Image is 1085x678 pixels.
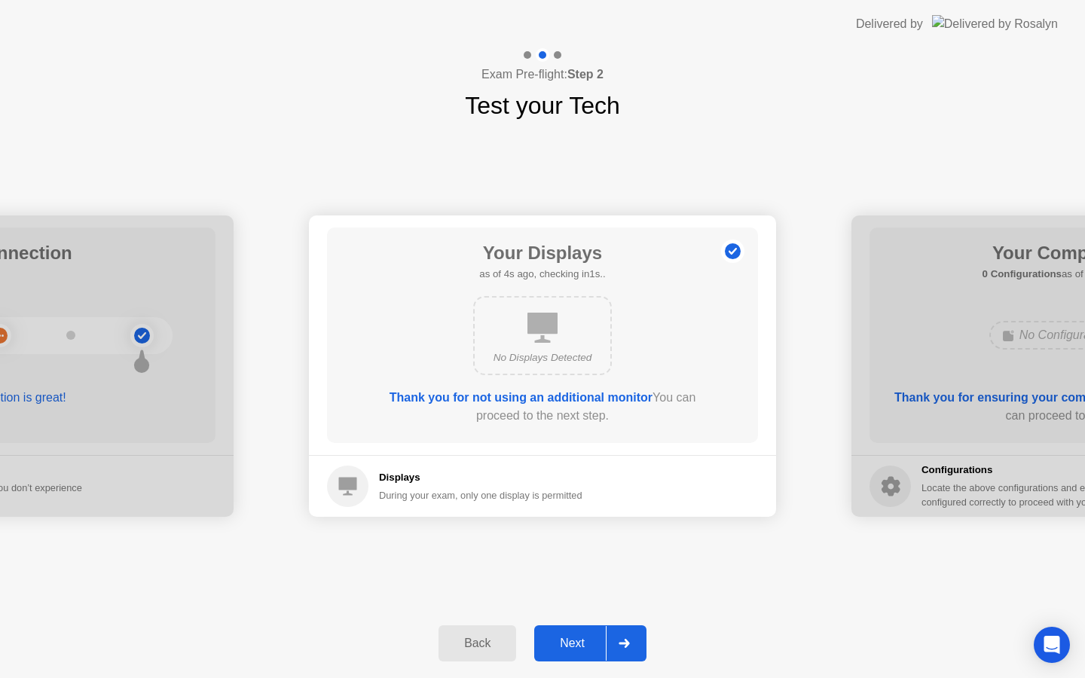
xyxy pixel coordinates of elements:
[439,625,516,661] button: Back
[932,15,1058,32] img: Delivered by Rosalyn
[1034,627,1070,663] div: Open Intercom Messenger
[479,240,605,267] h1: Your Displays
[479,267,605,282] h5: as of 4s ago, checking in1s..
[856,15,923,33] div: Delivered by
[534,625,646,661] button: Next
[390,391,653,404] b: Thank you for not using an additional monitor
[465,87,620,124] h1: Test your Tech
[487,350,598,365] div: No Displays Detected
[379,488,582,502] div: During your exam, only one display is permitted
[567,68,604,81] b: Step 2
[443,637,512,650] div: Back
[370,389,715,425] div: You can proceed to the next step.
[481,66,604,84] h4: Exam Pre-flight:
[379,470,582,485] h5: Displays
[539,637,606,650] div: Next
